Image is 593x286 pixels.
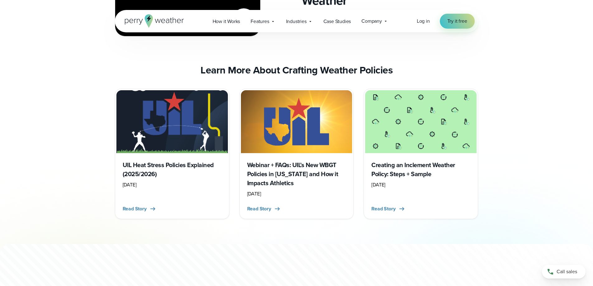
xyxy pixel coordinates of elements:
[251,18,269,25] span: Features
[123,161,222,179] h3: UIL Heat Stress Policies Explained (2025/2026)
[213,18,240,25] span: How it Works
[200,64,393,76] h4: Learn More About Crafting Weather Policies
[123,205,157,213] button: Read Story
[371,205,405,213] button: Read Story
[371,161,470,179] h3: Creating an Inclement Weather Policy: Steps + Sample
[417,17,430,25] a: Log in
[247,205,281,213] button: Read Story
[247,205,271,213] span: Read Story
[115,89,478,219] div: slideshow
[323,18,351,25] span: Case Studies
[239,89,354,219] a: UIL WBGT Webinar Webinar + FAQs: UIL’s New WBGT Policies in [US_STATE] and How it Impacts Athleti...
[364,89,478,219] a: Creating an Inclement Weather Policy: Steps + Sample [DATE] Read Story
[207,15,246,28] a: How it Works
[241,90,352,153] img: UIL WBGT Webinar
[123,181,222,189] div: [DATE]
[115,89,229,219] a: UIL Heat Stress & WBGT Recommendations UIL Heat Stress Policies Explained (2025/2026) [DATE] Read...
[361,17,382,25] span: Company
[371,181,470,189] div: [DATE]
[286,18,307,25] span: Industries
[542,265,586,279] a: Call sales
[447,17,467,25] span: Try it free
[557,268,577,275] span: Call sales
[371,205,395,213] span: Read Story
[318,15,356,28] a: Case Studies
[116,90,228,153] img: UIL Heat Stress & WBGT Recommendations
[440,14,475,29] a: Try it free
[123,205,147,213] span: Read Story
[247,161,346,188] h3: Webinar + FAQs: UIL’s New WBGT Policies in [US_STATE] and How it Impacts Athletics
[247,190,346,198] div: [DATE]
